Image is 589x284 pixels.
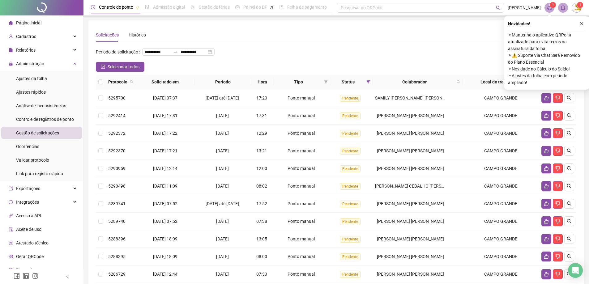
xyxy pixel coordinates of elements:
span: close [579,22,584,26]
span: instagram [32,273,38,279]
span: dislike [555,113,560,118]
span: qrcode [9,254,13,259]
span: solution [9,241,13,245]
span: facebook [14,273,20,279]
td: CAMPO GRANDE [463,160,539,177]
span: Ponto manual [288,184,315,189]
span: [DATE] [216,254,229,259]
span: 1 [579,3,581,7]
span: [DATE] [216,166,229,171]
span: search [567,272,572,277]
span: like [544,148,549,153]
span: search [130,80,134,84]
td: CAMPO GRANDE [463,195,539,213]
span: like [544,184,549,189]
span: [PERSON_NAME] [PERSON_NAME] [377,131,444,136]
span: Ponto manual [288,201,315,206]
td: CAMPO GRANDE [463,265,539,283]
span: Gerar QRCode [16,254,44,259]
span: filter [366,80,370,84]
span: Colaborador [375,78,454,85]
span: 5292414 [108,113,126,118]
span: Ponto manual [288,236,315,241]
span: Administração [16,61,44,66]
span: [PERSON_NAME] [PERSON_NAME] [377,148,444,153]
span: [DATE] 07:52 [153,219,177,224]
span: search [129,77,135,87]
span: book [279,5,284,9]
span: Página inicial [16,20,41,25]
span: Status [333,78,364,85]
span: bell [560,5,566,11]
span: like [544,95,549,100]
th: Período [194,75,251,89]
span: dislike [555,166,560,171]
span: [PERSON_NAME] CEBALHO [PERSON_NAME] [375,184,463,189]
div: Histórico [129,32,146,38]
span: 5290959 [108,166,126,171]
span: Ponto manual [288,166,315,171]
span: audit [9,227,13,231]
span: like [544,254,549,259]
span: dislike [555,201,560,206]
span: [PERSON_NAME] [PERSON_NAME] [377,201,444,206]
span: Ajustes rápidos [16,90,46,95]
span: search [567,131,572,136]
span: Local de trabalho [465,78,530,85]
span: to [173,49,178,54]
span: Folha de pagamento [287,5,327,10]
span: 5295700 [108,95,126,100]
span: [DATE] [216,131,229,136]
span: sync [9,200,13,204]
td: CAMPO GRANDE [463,125,539,142]
span: Relatórios [16,48,36,53]
span: Pendente [340,130,361,137]
span: Ponto manual [288,219,315,224]
span: Protocolo [108,78,127,85]
span: dashboard [235,5,240,9]
span: [DATE] 12:44 [153,272,177,277]
span: Atestado técnico [16,240,49,245]
span: clock-circle [91,5,95,9]
span: 13:05 [256,236,267,241]
span: Pendente [340,218,361,225]
span: [DATE] 07:37 [153,95,177,100]
span: SAMILY [PERSON_NAME] [PERSON_NAME] [PERSON_NAME] [375,95,492,100]
span: Financeiro [16,268,36,273]
span: [PERSON_NAME] [PERSON_NAME] [377,254,444,259]
span: search [567,219,572,224]
span: dislike [555,184,560,189]
span: Pendente [340,112,361,119]
span: Selecionar todos [108,63,139,70]
span: dislike [555,148,560,153]
span: export [9,186,13,191]
span: like [544,131,549,136]
span: [DATE] [216,272,229,277]
span: ⚬ ⚠️ Suporte Via Chat Será Removido do Plano Essencial [508,52,585,66]
span: pushpin [136,6,139,9]
span: [PERSON_NAME] [PERSON_NAME] [377,219,444,224]
th: Hora [251,75,273,89]
span: Pendente [340,183,361,190]
span: [DATE] até [DATE] [206,95,239,100]
span: linkedin [23,273,29,279]
span: search [567,236,572,241]
span: 12:29 [256,131,267,136]
span: [DATE] 18:09 [153,236,177,241]
img: 50380 [572,3,581,12]
span: dislike [555,254,560,259]
span: 5290498 [108,184,126,189]
span: [PERSON_NAME] [PERSON_NAME] [377,166,444,171]
span: Validar protocolo [16,158,49,163]
div: Solicitações [96,32,119,38]
span: 5292372 [108,131,126,136]
span: ⚬ Ajustes da folha com período ampliado! [508,72,585,86]
span: Controle de registros de ponto [16,117,74,122]
span: Acesso à API [16,213,41,218]
span: [DATE] 17:31 [153,113,177,118]
span: search [567,184,572,189]
span: [DATE] [216,113,229,118]
span: 07:33 [256,272,267,277]
span: Cadastros [16,34,36,39]
span: Painel do DP [243,5,267,10]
